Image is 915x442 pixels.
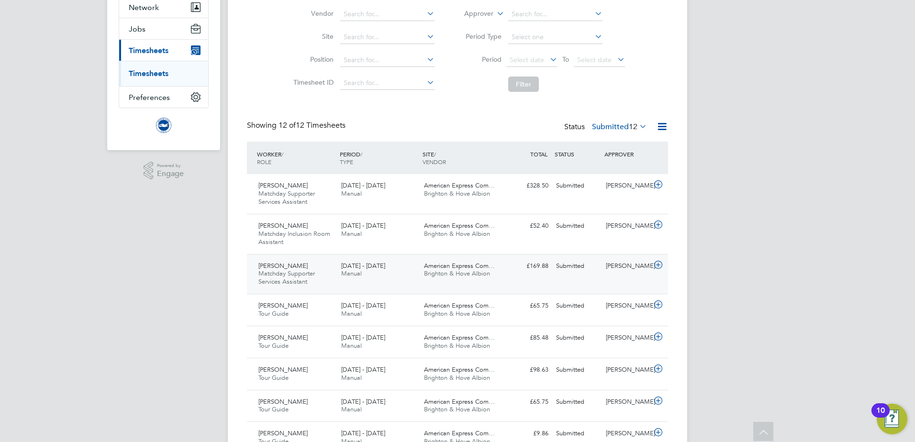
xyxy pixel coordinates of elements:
span: To [559,53,572,66]
label: Submitted [592,122,647,132]
div: 10 [876,410,885,423]
div: Submitted [552,178,602,194]
span: [DATE] - [DATE] [341,365,385,374]
button: Jobs [119,18,208,39]
span: American Express Com… [424,429,495,437]
div: £65.75 [502,298,552,314]
span: [PERSON_NAME] [258,221,308,230]
span: / [360,150,362,158]
div: [PERSON_NAME] [602,330,652,346]
div: Submitted [552,298,602,314]
span: [DATE] - [DATE] [341,398,385,406]
span: 12 of [279,121,296,130]
div: £65.75 [502,394,552,410]
div: Submitted [552,394,602,410]
div: £328.50 [502,178,552,194]
button: Filter [508,77,539,92]
span: [DATE] - [DATE] [341,181,385,189]
div: [PERSON_NAME] [602,298,652,314]
span: American Express Com… [424,221,495,230]
span: Manual [341,189,362,198]
label: Vendor [290,9,334,18]
span: Select date [577,55,612,64]
div: APPROVER [602,145,652,163]
span: [PERSON_NAME] [258,365,308,374]
label: Approver [450,9,493,19]
span: Manual [341,374,362,382]
span: Tour Guide [258,374,289,382]
span: Manual [341,230,362,238]
div: £9.86 [502,426,552,442]
span: Brighton & Hove Albion [424,374,490,382]
input: Search for... [340,77,435,90]
input: Select one [508,31,603,44]
input: Search for... [340,31,435,44]
span: [PERSON_NAME] [258,333,308,342]
span: [DATE] - [DATE] [341,429,385,437]
span: TYPE [340,158,353,166]
span: Brighton & Hove Albion [424,342,490,350]
label: Period [458,55,502,64]
div: Submitted [552,426,602,442]
span: Select date [510,55,544,64]
div: Submitted [552,330,602,346]
span: American Express Com… [424,262,495,270]
span: VENDOR [423,158,446,166]
div: [PERSON_NAME] [602,218,652,234]
label: Period Type [458,32,502,41]
span: [DATE] - [DATE] [341,262,385,270]
div: Status [564,121,649,134]
span: [DATE] - [DATE] [341,301,385,309]
span: 12 [629,122,637,132]
div: SITE [420,145,503,170]
span: Jobs [129,24,145,33]
div: PERIOD [337,145,420,170]
input: Search for... [340,54,435,67]
div: Timesheets [119,61,208,86]
span: Preferences [129,93,170,102]
span: Brighton & Hove Albion [424,189,490,198]
span: Tour Guide [258,342,289,350]
span: Network [129,3,159,12]
label: Position [290,55,334,64]
div: Submitted [552,218,602,234]
span: American Express Com… [424,365,495,374]
span: [DATE] - [DATE] [341,221,385,230]
span: [PERSON_NAME] [258,301,308,309]
a: Go to home page [119,118,209,133]
div: [PERSON_NAME] [602,362,652,378]
a: Powered byEngage [144,162,184,180]
span: 12 Timesheets [279,121,346,130]
div: Showing [247,121,347,131]
span: Powered by [157,162,184,170]
a: Timesheets [129,69,168,78]
div: £98.63 [502,362,552,378]
span: [PERSON_NAME] [258,429,308,437]
label: Timesheet ID [290,78,334,87]
div: [PERSON_NAME] [602,426,652,442]
span: Matchday Supporter Services Assistant [258,269,315,286]
div: [PERSON_NAME] [602,178,652,194]
span: American Express Com… [424,301,495,309]
span: Brighton & Hove Albion [424,405,490,413]
span: Manual [341,269,362,277]
input: Search for... [508,8,603,21]
span: [DATE] - [DATE] [341,333,385,342]
span: [PERSON_NAME] [258,398,308,406]
span: Manual [341,405,362,413]
span: Matchday Inclusion Room Assistant [258,230,330,246]
span: Tour Guide [258,405,289,413]
span: Tour Guide [258,309,289,318]
span: Manual [341,342,362,350]
span: American Express Com… [424,398,495,406]
div: £52.40 [502,218,552,234]
span: / [434,150,436,158]
button: Timesheets [119,40,208,61]
span: [PERSON_NAME] [258,181,308,189]
img: brightonandhovealbion-logo-retina.png [156,118,171,133]
button: Preferences [119,87,208,108]
span: Brighton & Hove Albion [424,309,490,318]
div: STATUS [552,145,602,163]
span: / [281,150,283,158]
div: WORKER [255,145,337,170]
